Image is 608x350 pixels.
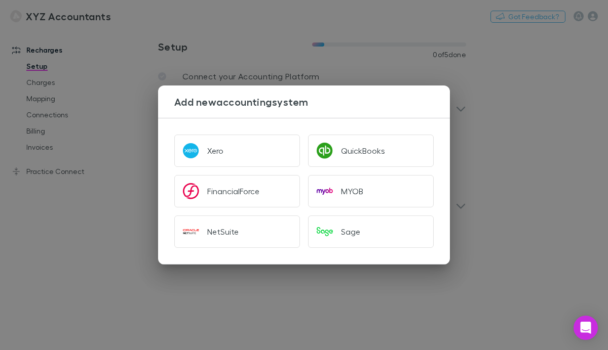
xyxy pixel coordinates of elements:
div: FinancialForce [207,186,259,196]
img: Sage's Logo [317,224,333,240]
button: NetSuite [174,215,300,248]
div: QuickBooks [341,146,385,156]
div: Open Intercom Messenger [574,316,598,340]
div: Sage [341,227,360,237]
img: MYOB's Logo [317,183,333,199]
button: Sage [308,215,434,248]
img: NetSuite's Logo [183,224,199,240]
img: QuickBooks's Logo [317,143,333,159]
button: QuickBooks [308,135,434,167]
h3: Add new accounting system [174,96,450,108]
div: MYOB [341,186,363,196]
button: FinancialForce [174,175,300,207]
button: MYOB [308,175,434,207]
img: Xero's Logo [183,143,199,159]
div: Xero [207,146,223,156]
img: FinancialForce's Logo [183,183,199,199]
button: Xero [174,135,300,167]
div: NetSuite [207,227,239,237]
